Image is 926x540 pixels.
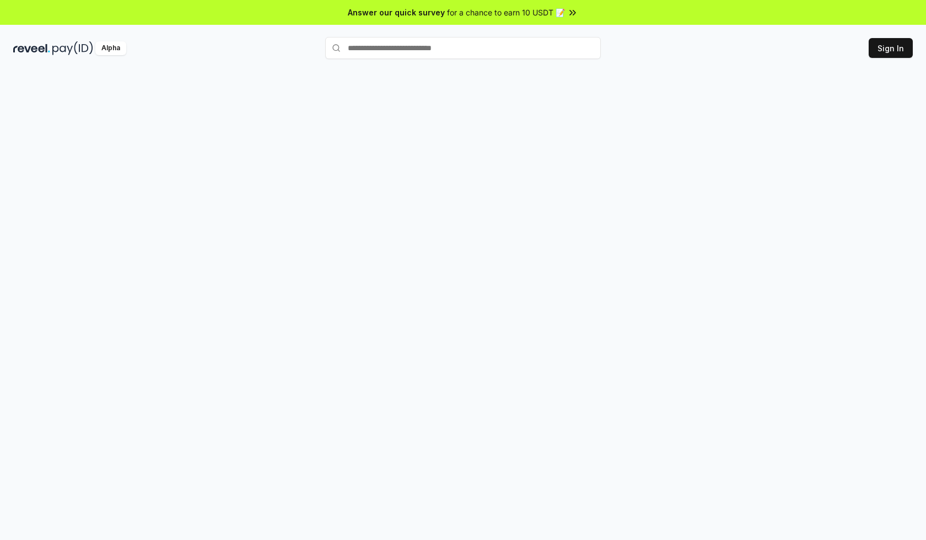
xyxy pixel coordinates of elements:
[13,41,50,55] img: reveel_dark
[869,38,913,58] button: Sign In
[52,41,93,55] img: pay_id
[447,7,565,18] span: for a chance to earn 10 USDT 📝
[348,7,445,18] span: Answer our quick survey
[95,41,126,55] div: Alpha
